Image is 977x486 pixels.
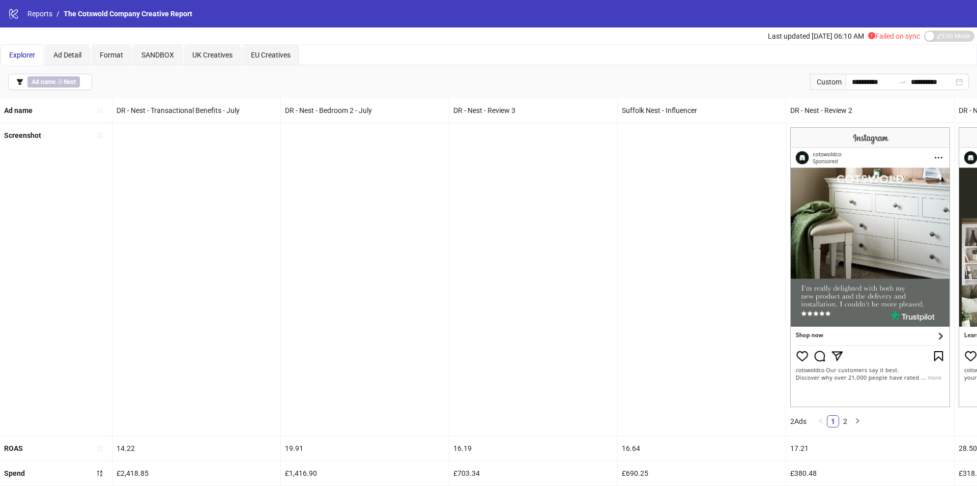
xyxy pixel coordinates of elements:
div: DR - Nest - Bedroom 2 - July [281,98,449,123]
span: filter [16,78,23,85]
span: right [854,418,860,424]
div: DR - Nest - Review 2 [786,98,954,123]
div: Suffolk Nest - Influencer [618,98,786,123]
span: ∋ [27,76,80,88]
span: Failed on sync [868,32,920,40]
b: Spend [4,469,25,477]
div: £690.25 [618,461,786,485]
div: £1,416.90 [281,461,449,485]
span: left [818,418,824,424]
li: 2 [839,415,851,427]
a: Reports [25,8,54,19]
span: 2 Ads [790,417,807,425]
b: Screenshot [4,131,41,139]
span: EU Creatives [251,51,291,59]
b: Ad name [4,106,33,115]
div: 19.91 [281,436,449,461]
div: 16.19 [449,436,617,461]
span: The Cotswold Company Creative Report [64,10,192,18]
span: swap-right [899,78,907,86]
span: UK Creatives [192,51,233,59]
span: Format [100,51,123,59]
b: ROAS [4,444,23,452]
b: Nest [64,78,76,85]
span: exclamation-circle [868,32,875,39]
li: 1 [827,415,839,427]
a: 1 [827,416,839,427]
span: sort-ascending [96,445,103,452]
span: to [899,78,907,86]
span: Explorer [9,51,35,59]
li: / [56,8,60,19]
div: DR - Nest - Transactional Benefits - July [112,98,280,123]
a: 2 [840,416,851,427]
div: 14.22 [112,436,280,461]
img: Screenshot 6779653195894 [790,127,950,407]
button: left [815,415,827,427]
b: Ad name [32,78,55,85]
span: sort-ascending [96,107,103,114]
div: DR - Nest - Review 3 [449,98,617,123]
li: Next Page [851,415,864,427]
span: Ad Detail [53,51,81,59]
span: SANDBOX [141,51,174,59]
div: 17.21 [786,436,954,461]
li: Previous Page [815,415,827,427]
div: £380.48 [786,461,954,485]
div: £703.34 [449,461,617,485]
button: Ad name ∋ Nest [8,74,92,90]
button: right [851,415,864,427]
div: Custom [810,74,846,90]
span: sort-descending [96,470,103,477]
span: sort-ascending [96,132,103,139]
div: 16.64 [618,436,786,461]
span: Last updated [DATE] 06:10 AM [768,32,864,40]
div: £2,418.85 [112,461,280,485]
